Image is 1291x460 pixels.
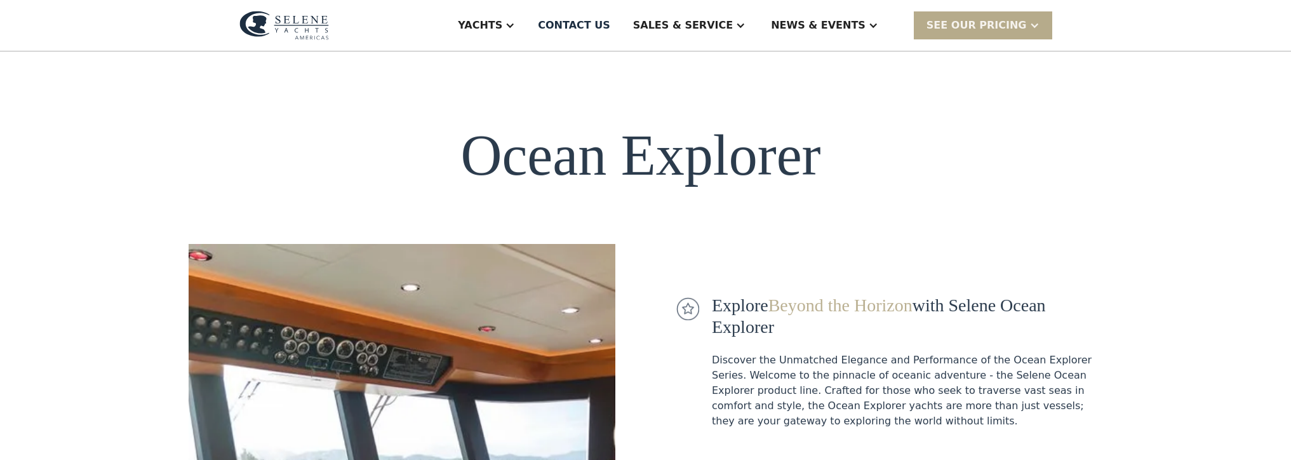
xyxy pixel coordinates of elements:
[914,11,1052,39] div: SEE Our Pricing
[538,18,610,33] div: Contact US
[676,297,699,320] img: icon
[239,11,329,40] img: logo
[768,295,912,315] span: Beyond the Horizon
[771,18,866,33] div: News & EVENTS
[460,124,820,187] h1: Ocean Explorer
[712,353,1103,429] div: Discover the Unmatched Elegance and Performance of the Ocean Explorer Series. Welcome to the pinn...
[712,295,1103,337] div: Explore with Selene Ocean Explorer
[633,18,733,33] div: Sales & Service
[926,18,1027,33] div: SEE Our Pricing
[458,18,502,33] div: Yachts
